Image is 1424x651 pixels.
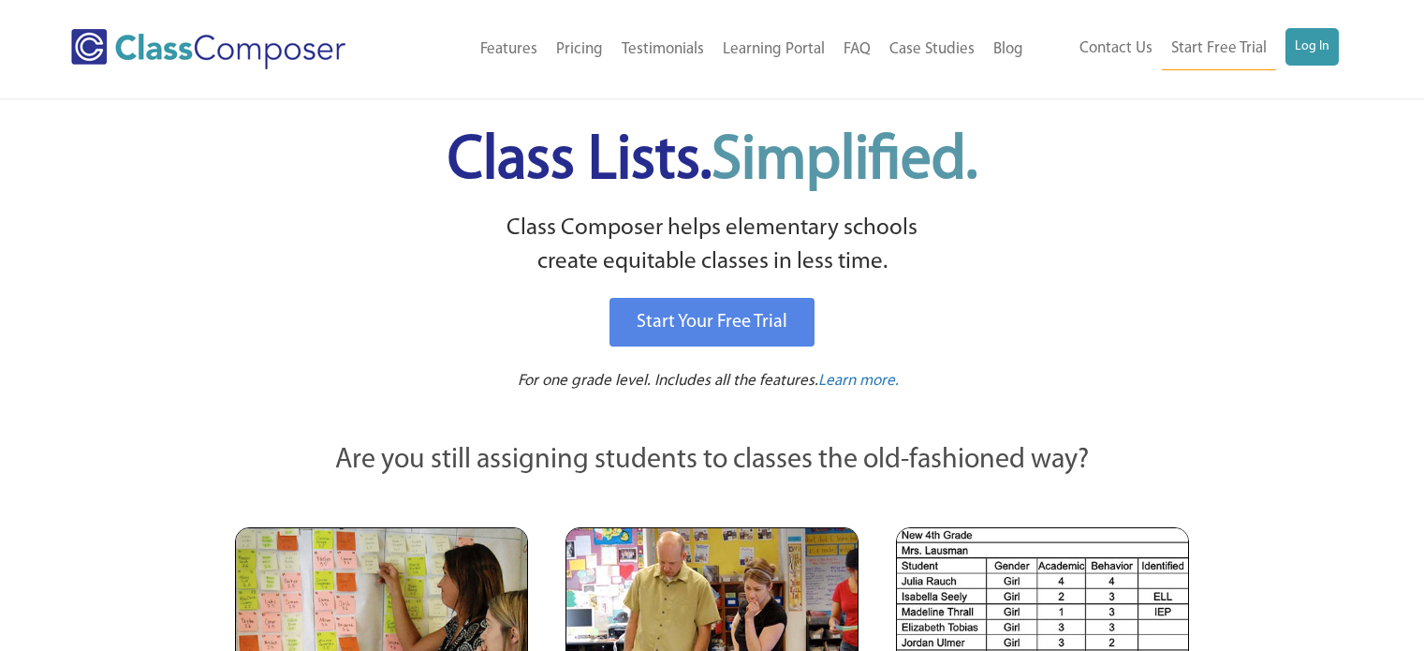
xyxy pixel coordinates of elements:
span: For one grade level. Includes all the features. [518,373,818,389]
a: Log In [1285,28,1339,66]
span: Class Lists. [448,131,977,192]
nav: Header Menu [405,29,1032,70]
nav: Header Menu [1033,28,1339,70]
span: Simplified. [712,131,977,192]
a: Start Your Free Trial [609,298,815,347]
a: FAQ [834,29,880,70]
a: Testimonials [612,29,713,70]
a: Learn more. [818,370,899,393]
p: Are you still assigning students to classes the old-fashioned way? [235,440,1190,481]
a: Features [471,29,547,70]
img: Class Composer [71,29,345,69]
span: Learn more. [818,373,899,389]
a: Blog [984,29,1033,70]
a: Case Studies [880,29,984,70]
p: Class Composer helps elementary schools create equitable classes in less time. [232,212,1193,280]
a: Learning Portal [713,29,834,70]
a: Contact Us [1070,28,1162,69]
a: Start Free Trial [1162,28,1276,70]
span: Start Your Free Trial [637,313,787,332]
a: Pricing [547,29,612,70]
